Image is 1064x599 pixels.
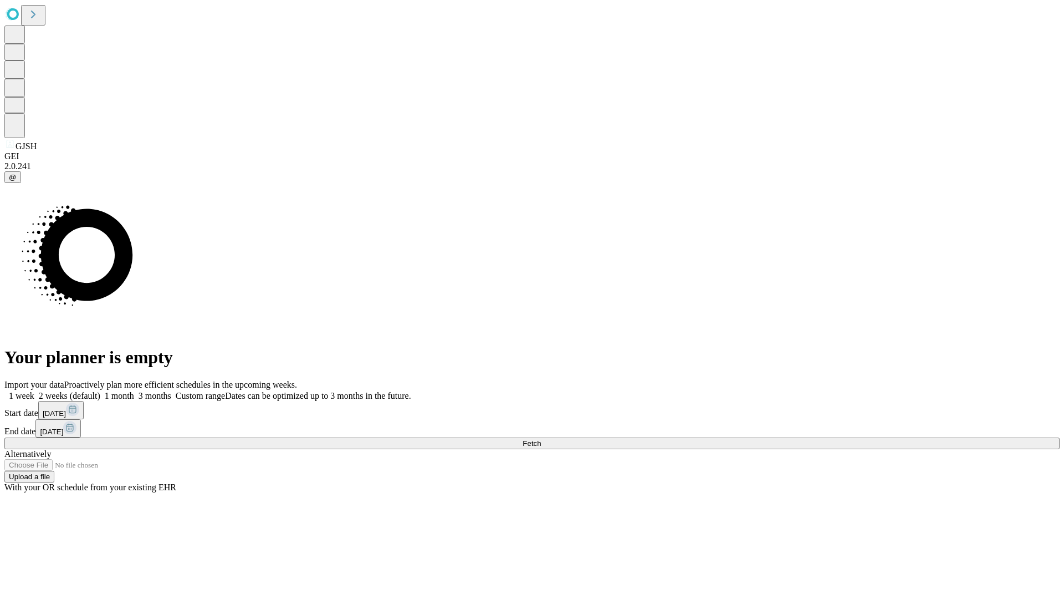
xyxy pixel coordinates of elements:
button: Fetch [4,438,1060,449]
button: [DATE] [35,419,81,438]
button: @ [4,171,21,183]
h1: Your planner is empty [4,347,1060,368]
span: With your OR schedule from your existing EHR [4,483,176,492]
span: Custom range [176,391,225,400]
span: Proactively plan more efficient schedules in the upcoming weeks. [64,380,297,389]
span: Fetch [523,439,541,448]
span: 1 month [105,391,134,400]
div: GEI [4,151,1060,161]
button: [DATE] [38,401,84,419]
span: 3 months [139,391,171,400]
span: 2 weeks (default) [39,391,100,400]
button: Upload a file [4,471,54,483]
span: [DATE] [40,428,63,436]
div: Start date [4,401,1060,419]
div: 2.0.241 [4,161,1060,171]
div: End date [4,419,1060,438]
span: [DATE] [43,409,66,418]
span: Import your data [4,380,64,389]
span: @ [9,173,17,181]
span: Dates can be optimized up to 3 months in the future. [225,391,411,400]
span: GJSH [16,141,37,151]
span: 1 week [9,391,34,400]
span: Alternatively [4,449,51,459]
